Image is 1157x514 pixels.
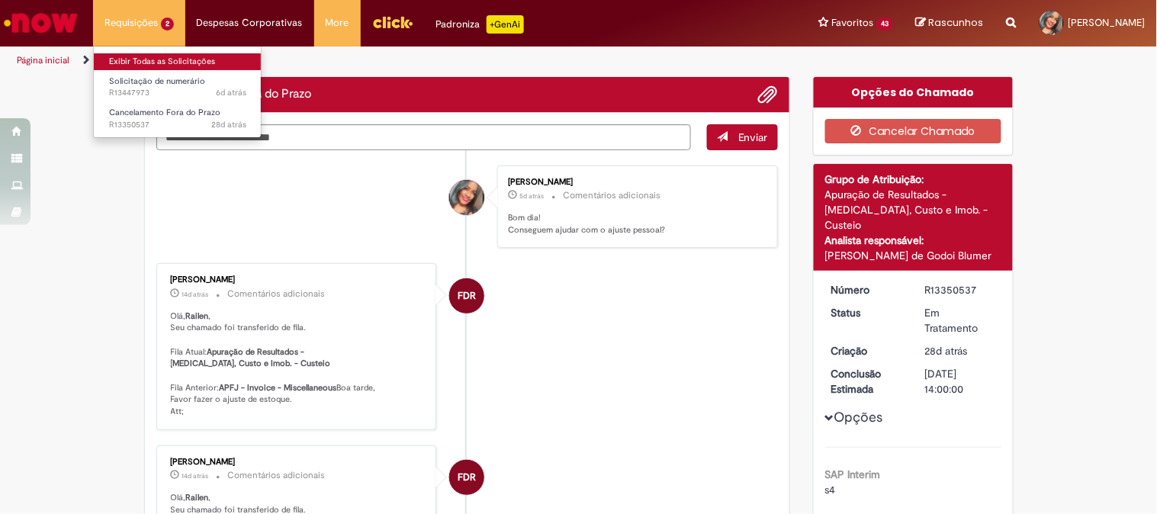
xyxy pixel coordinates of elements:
[186,492,209,503] b: Railen
[182,471,209,480] span: 14d atrás
[925,305,996,336] div: Em Tratamento
[458,459,476,496] span: FDR
[216,87,246,98] span: 6d atrás
[487,15,524,34] p: +GenAi
[109,75,205,87] span: Solicitação de numerário
[825,483,836,496] span: s4
[449,180,484,215] div: Railen Moreira Gomes
[171,458,425,467] div: [PERSON_NAME]
[436,15,524,34] div: Padroniza
[825,187,1001,233] div: Apuração de Resultados - [MEDICAL_DATA], Custo e Imob. - Custeio
[211,119,246,130] time: 04/08/2025 12:12:04
[916,16,984,31] a: Rascunhos
[228,288,326,300] small: Comentários adicionais
[820,282,914,297] dt: Número
[925,344,968,358] span: 28d atrás
[94,73,262,101] a: Aberto R13447973 : Solicitação de numerário
[372,11,413,34] img: click_logo_yellow_360x200.png
[161,18,174,31] span: 2
[182,290,209,299] span: 14d atrás
[925,366,996,397] div: [DATE] 14:00:00
[449,278,484,313] div: Fernando Da Rosa Moreira
[216,87,246,98] time: 26/08/2025 11:51:25
[925,344,968,358] time: 04/08/2025 12:12:02
[825,248,1001,263] div: [PERSON_NAME] de Godoi Blumer
[182,471,209,480] time: 18/08/2025 17:21:21
[925,343,996,358] div: 04/08/2025 12:12:02
[825,119,1001,143] button: Cancelar Chamado
[825,233,1001,248] div: Analista responsável:
[738,130,768,144] span: Enviar
[707,124,778,150] button: Enviar
[508,212,762,236] p: Bom dia! Conseguem ajudar com o ajuste pessoal?
[758,85,778,104] button: Adicionar anexos
[929,15,984,30] span: Rascunhos
[186,310,209,322] b: Railen
[2,8,80,38] img: ServiceNow
[563,189,660,202] small: Comentários adicionais
[109,87,246,99] span: R13447973
[109,107,220,118] span: Cancelamento Fora do Prazo
[820,366,914,397] dt: Conclusão Estimada
[182,290,209,299] time: 18/08/2025 17:21:22
[94,53,262,70] a: Exibir Todas as Solicitações
[925,282,996,297] div: R13350537
[17,54,69,66] a: Página inicial
[449,460,484,495] div: Fernando Da Rosa Moreira
[1069,16,1146,29] span: [PERSON_NAME]
[820,305,914,320] dt: Status
[104,15,158,31] span: Requisições
[93,46,262,138] ul: Requisições
[876,18,893,31] span: 43
[197,15,303,31] span: Despesas Corporativas
[109,119,246,131] span: R13350537
[211,119,246,130] span: 28d atrás
[326,15,349,31] span: More
[156,124,692,150] textarea: Digite sua mensagem aqui...
[825,172,1001,187] div: Grupo de Atribuição:
[228,469,326,482] small: Comentários adicionais
[825,467,881,481] b: SAP Interim
[519,191,544,201] span: 5d atrás
[220,382,337,394] b: APFJ - Invoice - Miscellaneous
[171,275,425,284] div: [PERSON_NAME]
[519,191,544,201] time: 27/08/2025 11:28:53
[820,343,914,358] dt: Criação
[94,104,262,133] a: Aberto R13350537 : Cancelamento Fora do Prazo
[171,310,425,418] p: Olá, , Seu chamado foi transferido de fila. Fila Atual: Fila Anterior: Boa tarde, Favor fazer o a...
[11,47,760,75] ul: Trilhas de página
[458,278,476,314] span: FDR
[831,15,873,31] span: Favoritos
[508,178,762,187] div: [PERSON_NAME]
[814,77,1013,108] div: Opções do Chamado
[171,346,331,370] b: Apuração de Resultados - [MEDICAL_DATA], Custo e Imob. - Custeio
